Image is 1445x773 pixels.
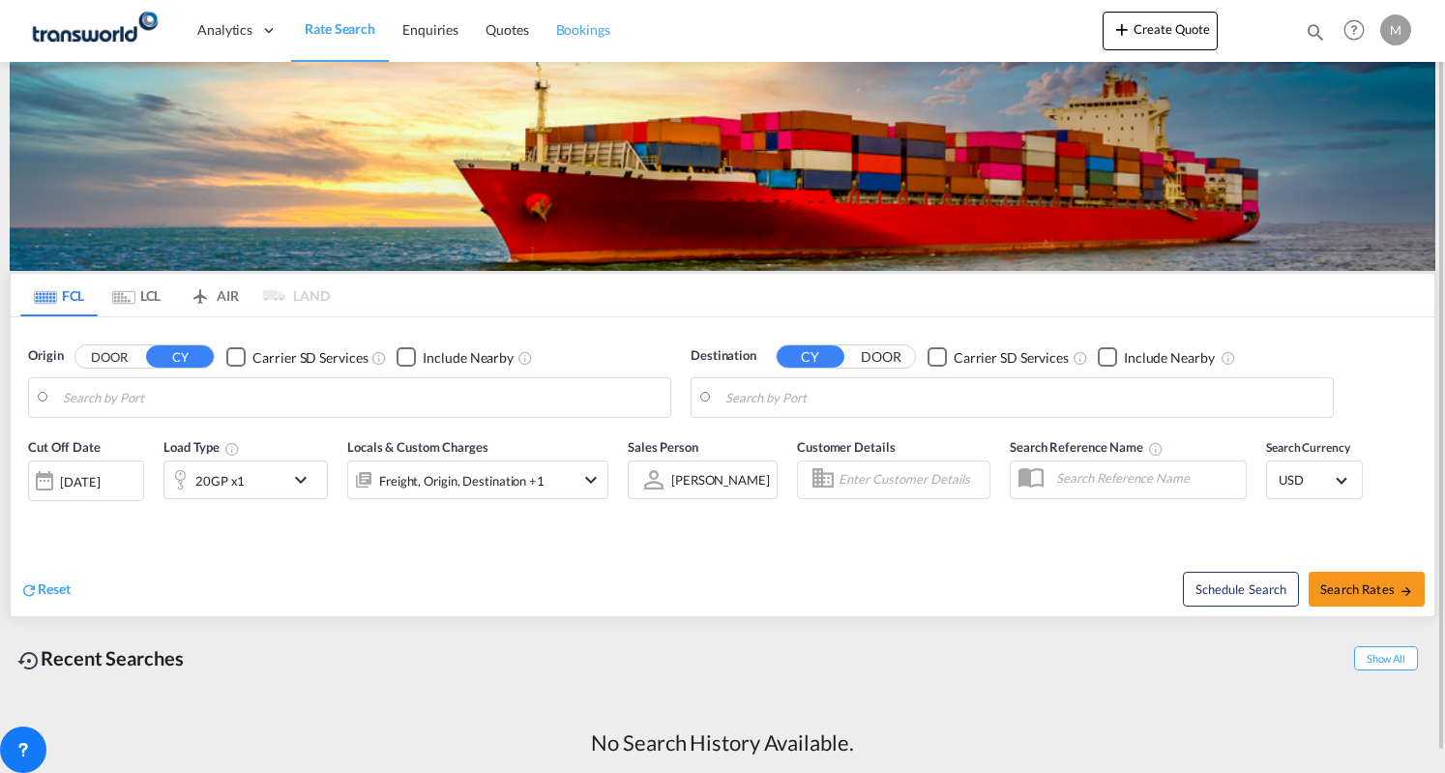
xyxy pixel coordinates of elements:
[1266,440,1350,455] span: Search Currency
[1103,12,1218,50] button: icon-plus 400-fgCreate Quote
[1320,581,1413,597] span: Search Rates
[1338,14,1380,48] div: Help
[163,439,240,455] span: Load Type
[28,499,43,525] md-datepicker: Select
[1305,21,1326,50] div: icon-magnify
[175,274,252,316] md-tab-item: AIR
[1221,350,1236,366] md-icon: Unchecked: Ignores neighbouring ports when fetching rates.Checked : Includes neighbouring ports w...
[847,346,915,369] button: DOOR
[29,9,160,52] img: 1a84b2306ded11f09c1219774cd0a0fe.png
[1400,584,1413,598] md-icon: icon-arrow-right
[379,467,545,494] div: Freight Origin Destination Factory Stuffing
[556,21,610,38] span: Bookings
[38,580,71,597] span: Reset
[20,274,330,316] md-pagination-wrapper: Use the left and right arrow keys to navigate between tabs
[1277,466,1352,494] md-select: Select Currency: $ USDUnited States Dollar
[579,468,603,491] md-icon: icon-chevron-down
[591,728,853,758] div: No Search History Available.
[305,20,375,37] span: Rate Search
[691,346,756,366] span: Destination
[10,62,1435,271] img: LCL+%26+FCL+BACKGROUND.png
[628,439,698,455] span: Sales Person
[1183,572,1299,607] button: Note: By default Schedule search will only considerorigin ports, destination ports and cut off da...
[954,348,1069,368] div: Carrier SD Services
[1279,471,1333,489] span: USD
[423,348,514,368] div: Include Nearby
[289,468,322,491] md-icon: icon-chevron-down
[20,580,71,601] div: icon-refreshReset
[671,472,770,488] div: [PERSON_NAME]
[1380,15,1411,45] div: M
[195,467,245,494] div: 20GP x1
[797,439,895,455] span: Customer Details
[1148,441,1164,457] md-icon: Your search will be saved by the below given name
[839,465,984,494] input: Enter Customer Details
[1110,17,1134,41] md-icon: icon-plus 400-fg
[347,439,488,455] span: Locals & Custom Charges
[347,461,608,499] div: Freight Origin Destination Factory Stuffingicon-chevron-down
[197,20,252,40] span: Analytics
[1098,346,1215,367] md-checkbox: Checkbox No Ink
[11,317,1434,616] div: Origin DOOR CY Checkbox No InkUnchecked: Search for CY (Container Yard) services for all selected...
[98,274,175,316] md-tab-item: LCL
[1010,439,1164,455] span: Search Reference Name
[371,350,387,366] md-icon: Unchecked: Search for CY (Container Yard) services for all selected carriers.Checked : Search for...
[397,346,514,367] md-checkbox: Checkbox No Ink
[10,637,192,680] div: Recent Searches
[28,439,101,455] span: Cut Off Date
[20,274,98,316] md-tab-item: FCL
[252,348,368,368] div: Carrier SD Services
[63,383,661,412] input: Search by Port
[1338,14,1371,46] span: Help
[517,350,533,366] md-icon: Unchecked: Ignores neighbouring ports when fetching rates.Checked : Includes neighbouring ports w...
[1305,21,1326,43] md-icon: icon-magnify
[60,473,100,491] div: [DATE]
[1309,572,1425,607] button: Search Ratesicon-arrow-right
[28,461,144,501] div: [DATE]
[402,21,458,38] span: Enquiries
[669,465,772,493] md-select: Sales Person: Mohammed Shahil
[20,581,38,599] md-icon: icon-refresh
[1354,646,1418,670] span: Show All
[928,346,1069,367] md-checkbox: Checkbox No Ink
[777,345,844,368] button: CY
[224,441,240,457] md-icon: icon-information-outline
[28,346,63,366] span: Origin
[725,383,1323,412] input: Search by Port
[163,461,328,499] div: 20GP x1icon-chevron-down
[189,284,212,299] md-icon: icon-airplane
[226,346,368,367] md-checkbox: Checkbox No Ink
[17,649,41,672] md-icon: icon-backup-restore
[1073,350,1088,366] md-icon: Unchecked: Search for CY (Container Yard) services for all selected carriers.Checked : Search for...
[486,21,528,38] span: Quotes
[75,346,143,369] button: DOOR
[146,345,214,368] button: CY
[1124,348,1215,368] div: Include Nearby
[1047,463,1246,492] input: Search Reference Name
